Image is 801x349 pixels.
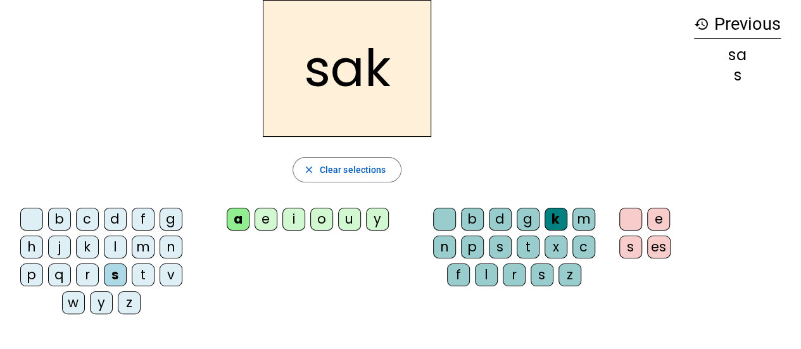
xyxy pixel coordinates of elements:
div: g [160,208,182,231]
div: b [461,208,484,231]
div: k [545,208,567,231]
div: s [489,236,512,258]
div: f [132,208,155,231]
div: sa [694,48,781,63]
div: m [132,236,155,258]
div: j [48,236,71,258]
div: s [619,236,642,258]
div: u [338,208,361,231]
mat-icon: close [303,164,315,175]
div: k [76,236,99,258]
span: Clear selections [320,162,386,177]
div: n [433,236,456,258]
div: q [48,263,71,286]
div: o [310,208,333,231]
div: a [227,208,249,231]
div: i [282,208,305,231]
div: r [503,263,526,286]
div: e [255,208,277,231]
div: g [517,208,539,231]
div: c [572,236,595,258]
div: e [647,208,670,231]
div: s [531,263,553,286]
div: p [20,263,43,286]
div: l [475,263,498,286]
button: Clear selections [293,157,402,182]
div: t [517,236,539,258]
div: v [160,263,182,286]
div: f [447,263,470,286]
div: t [132,263,155,286]
div: y [90,291,113,314]
div: h [20,236,43,258]
div: y [366,208,389,231]
div: es [647,236,671,258]
div: s [694,68,781,83]
div: c [76,208,99,231]
div: d [104,208,127,231]
mat-icon: history [694,16,709,32]
div: z [558,263,581,286]
div: d [489,208,512,231]
div: x [545,236,567,258]
div: n [160,236,182,258]
div: z [118,291,141,314]
div: s [104,263,127,286]
div: r [76,263,99,286]
h3: Previous [694,10,781,39]
div: w [62,291,85,314]
div: b [48,208,71,231]
div: m [572,208,595,231]
div: l [104,236,127,258]
div: p [461,236,484,258]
